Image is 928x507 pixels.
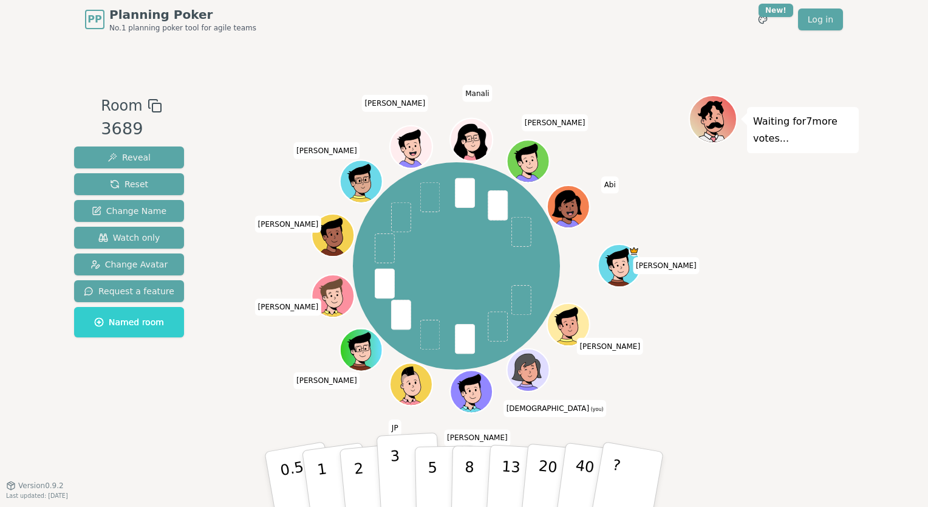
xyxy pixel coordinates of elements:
[90,258,168,271] span: Change Avatar
[752,9,774,30] button: New!
[101,95,142,117] span: Room
[444,430,511,447] span: Click to change your name
[601,177,619,194] span: Click to change your name
[74,280,184,302] button: Request a feature
[629,246,640,257] span: Dan is the host
[18,481,64,491] span: Version 0.9.2
[87,12,101,27] span: PP
[462,85,492,102] span: Click to change your name
[85,6,256,33] a: PPPlanning PokerNo.1 planning poker tool for agile teams
[633,257,700,274] span: Click to change your name
[798,9,843,30] a: Log in
[74,307,184,337] button: Named room
[74,147,184,168] button: Reveal
[109,23,256,33] span: No.1 planning poker tool for agile teams
[522,114,589,131] span: Click to change your name
[759,4,793,17] div: New!
[254,299,321,316] span: Click to change your name
[74,227,184,249] button: Watch only
[6,492,68,499] span: Last updated: [DATE]
[101,117,162,142] div: 3689
[361,95,428,112] span: Click to change your name
[110,178,148,190] span: Reset
[508,350,548,390] button: Click to change your avatar
[92,205,166,217] span: Change Name
[84,285,174,297] span: Request a feature
[753,113,853,147] p: Waiting for 7 more votes...
[389,419,401,436] span: Click to change your name
[107,151,151,164] span: Reveal
[94,316,164,328] span: Named room
[109,6,256,23] span: Planning Poker
[293,142,360,159] span: Click to change your name
[293,373,360,390] span: Click to change your name
[576,338,643,355] span: Click to change your name
[6,481,64,491] button: Version0.9.2
[74,253,184,275] button: Change Avatar
[589,407,604,412] span: (you)
[254,216,321,233] span: Click to change your name
[503,400,607,417] span: Click to change your name
[74,200,184,222] button: Change Name
[74,173,184,195] button: Reset
[98,232,160,244] span: Watch only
